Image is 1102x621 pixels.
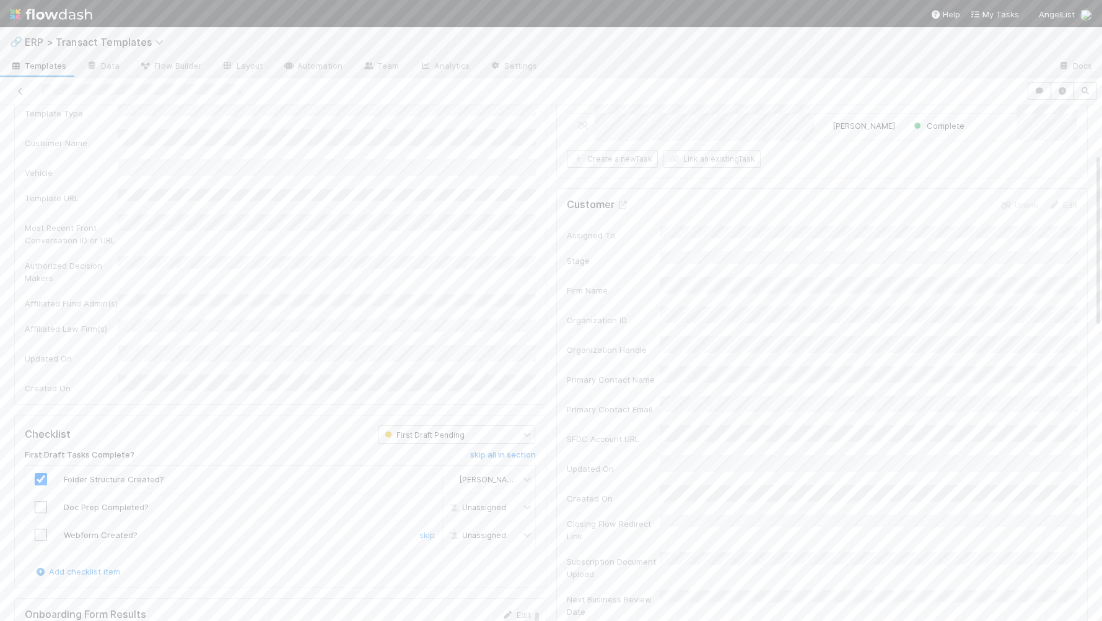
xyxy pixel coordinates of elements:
[25,222,118,246] div: Most Recent Front Conversation ID or URL
[567,229,660,241] div: Assigned To
[820,119,894,132] div: [PERSON_NAME]
[567,199,629,211] h5: Customer
[567,254,660,267] div: Stage
[139,59,201,72] span: Flow Builder
[25,382,118,394] div: Created On
[1048,57,1102,77] a: Docs
[25,297,118,310] div: Affiliated Fund Admin(s)
[25,107,118,119] div: Template Type
[970,8,1019,20] a: My Tasks
[820,120,830,130] img: avatar_ef15843f-6fde-4057-917e-3fb236f438ca.png
[25,167,118,179] div: Vehicle
[479,57,547,77] a: Settings
[1039,9,1075,19] span: AngelList
[832,121,894,131] span: [PERSON_NAME]
[567,344,660,356] div: Organization Handle
[448,474,458,484] img: avatar_ef15843f-6fde-4057-917e-3fb236f438ca.png
[129,57,211,77] a: Flow Builder
[10,4,92,25] img: logo-inverted-e16ddd16eac7371096b0.svg
[567,518,660,542] div: Closing Flow Redirect Link
[460,474,520,484] span: [PERSON_NAME]
[10,37,22,47] span: 🔗
[567,314,660,326] div: Organization ID
[25,259,118,284] div: Authorized Decision Makers
[447,502,506,511] span: Unassigned
[34,567,120,576] a: Add checklist item
[419,530,435,540] a: skip
[25,609,146,621] h5: Onboarding Form Results
[25,36,170,48] span: ERP > Transact Templates
[567,373,660,386] div: Primary Contact Name
[76,57,129,77] a: Data
[25,192,118,204] div: Template URL
[911,119,964,132] div: Complete
[470,450,535,460] h6: skip all in section
[567,462,660,475] div: Updated On
[567,492,660,505] div: Created On
[502,610,531,620] a: Edit
[1048,200,1077,210] a: Edit
[382,430,465,440] span: First Draft Pending
[212,57,273,77] a: Layout
[25,450,134,460] h6: First Draft Tasks Complete?
[911,121,964,131] span: Complete
[25,137,118,149] div: Customer Name
[64,474,164,484] span: Folder Structure Created?
[352,57,409,77] a: Team
[1080,9,1092,21] img: avatar_ef15843f-6fde-4057-917e-3fb236f438ca.png
[970,9,1019,19] span: My Tasks
[567,555,660,580] div: Subscription Document Upload
[64,530,138,540] span: Webform Created?
[273,57,352,77] a: Automation
[25,352,118,365] div: Updated On
[567,593,660,618] div: Next Business Review Date
[10,59,66,72] span: Templates
[470,450,535,465] a: skip all in section
[25,323,118,335] div: Affiliated Law Firm(s)
[25,428,71,441] h5: Checklist
[64,502,149,512] span: Doc Prep Completed?
[567,403,660,415] div: Primary Contact Email
[1000,200,1038,210] a: Unlink
[447,530,506,539] span: Unassigned
[409,57,480,77] a: Analytics
[567,433,660,445] div: SFDC Account URL
[663,150,761,168] button: Link an existingTask
[930,8,960,20] div: Help
[567,150,658,168] button: Create a newTask
[567,284,660,297] div: Firm Name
